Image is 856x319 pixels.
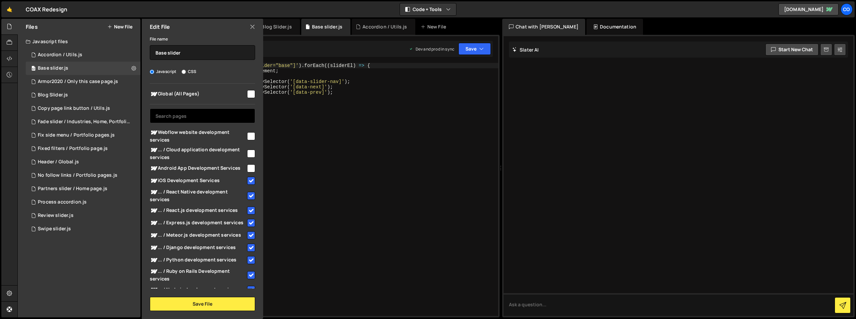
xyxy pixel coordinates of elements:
[150,207,246,215] span: ... / React.js development services
[38,159,79,165] div: Header / Global.js
[38,226,71,232] div: Swipe slider.js
[31,66,35,72] span: 51
[26,182,140,195] div: 14632/39525.js
[26,222,140,236] div: 14632/38199.js
[150,267,246,282] span: ... / Ruby on Rails Development services
[182,68,196,75] label: CSS
[38,199,87,205] div: Process accordion.js
[150,286,246,294] span: ... / Node.js development services
[38,105,110,111] div: Copy page link button / Utils.js
[150,231,246,239] span: ... / Meteor.js development services
[38,146,108,152] div: Fixed filters / Portfolio page.js
[38,132,115,138] div: Fix side menu / Portfolio pages.js
[150,36,168,43] label: File name
[26,88,140,102] div: 14632/40016.js
[18,35,140,48] div: Javascript files
[150,244,246,252] span: ... / Django development services
[400,3,456,15] button: Code + Tools
[38,65,68,71] div: Base slider.js
[150,90,246,98] span: Global (All Pages)
[38,92,68,98] div: Blog Slider.js
[421,23,449,30] div: New File
[26,102,140,115] div: 14632/39688.js
[38,213,74,219] div: Review slider.js
[26,209,140,222] div: 14632/38193.js
[150,177,246,185] span: iOS Development Services
[586,19,643,35] div: Documentation
[778,3,839,15] a: [DOMAIN_NAME]
[38,119,130,125] div: Fade slider / Industries, Home, Portfolio.js
[150,68,177,75] label: Javascript
[26,48,140,62] div: 14632/37943.js
[26,155,140,169] div: 14632/38826.js
[409,46,454,52] div: Dev and prod in sync
[26,142,140,155] div: 14632/39741.js
[150,256,246,264] span: ... / Python development services
[38,172,117,178] div: No follow links / Portfolio pages.js
[362,23,407,30] div: Accordion / Utils.js
[150,23,170,30] h2: Edit File
[38,79,118,85] div: Armor2020 / Only this case page.js
[26,23,38,30] h2: Files
[182,70,186,74] input: CSS
[261,23,292,30] div: Blog Slider.js
[38,186,107,192] div: Partners slider / Home page.js
[150,70,154,74] input: Javascript
[512,47,539,53] h2: Slater AI
[150,219,246,227] span: ... / Express.js development services
[150,129,246,143] span: Webflow website development services
[150,45,255,60] input: Name
[26,169,140,182] div: 14632/40149.js
[502,19,585,35] div: Chat with [PERSON_NAME]
[38,52,82,58] div: Accordion / Utils.js
[26,5,67,13] div: COAX Redesign
[458,43,491,55] button: Save
[26,195,140,209] div: 14632/38280.js
[150,297,255,311] button: Save File
[107,24,132,29] button: New File
[150,108,255,123] input: Search pages
[26,115,143,129] div: 14632/39082.js
[312,23,342,30] div: Base slider.js
[26,75,140,88] div: 14632/40346.js
[1,1,18,17] a: 🤙
[26,62,140,75] div: Base slider.js
[150,164,246,172] span: Android App Development Services
[150,188,246,203] span: ... / React Native development services
[26,129,140,142] div: 14632/39704.js
[765,44,819,56] button: Start new chat
[150,146,246,161] span: ... / Cloud application development services
[841,3,853,15] a: CO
